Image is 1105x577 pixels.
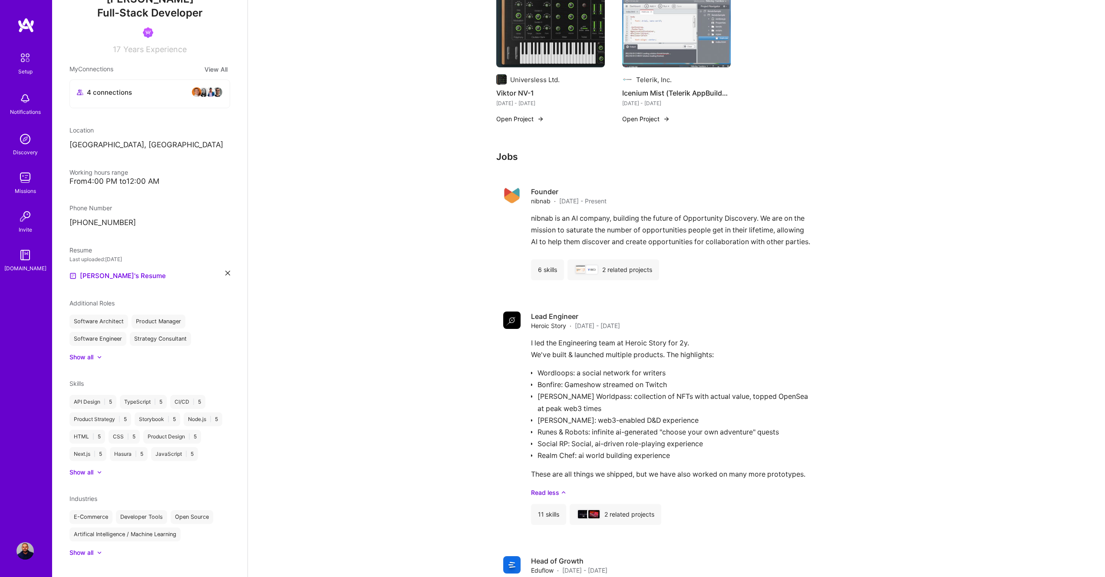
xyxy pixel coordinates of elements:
div: Product Strategy 5 [69,412,131,426]
div: Last uploaded: [DATE] [69,255,230,264]
span: My Connections [69,64,113,74]
div: Universless Ltd. [510,75,560,84]
img: teamwork [16,169,34,186]
span: Phone Number [69,204,112,212]
div: Hasura 5 [110,447,148,461]
img: setup [16,49,34,67]
div: Show all [69,353,93,361]
h4: Viktor NV-1 [496,87,605,99]
div: E-Commerce [69,510,112,524]
span: | [94,451,96,458]
i: icon Collaborator [77,89,83,96]
div: HTML 5 [69,430,105,444]
div: Missions [15,186,36,196]
span: Industries [69,495,97,502]
img: User Avatar [16,542,34,560]
a: Read less [531,488,850,497]
a: [PERSON_NAME]'s Resume [69,271,166,281]
div: CSS 5 [109,430,140,444]
div: JavaScript 5 [151,447,198,461]
div: Developer Tools [116,510,167,524]
span: | [193,398,195,405]
span: [DATE] - Present [559,196,607,206]
span: Eduflow [531,566,554,575]
div: Software Architect [69,315,128,328]
div: CI/CD 5 [170,395,205,409]
img: guide book [16,246,34,264]
div: Show all [69,468,93,477]
span: | [127,433,129,440]
span: Additional Roles [69,299,115,307]
div: 11 skills [531,504,566,525]
span: | [119,416,120,423]
div: Invite [19,225,32,234]
span: | [154,398,156,405]
img: avatar [212,87,223,97]
img: Resume [69,272,76,279]
div: TypeScript 5 [120,395,167,409]
span: [DATE] - [DATE] [562,566,607,575]
div: Product Design 5 [143,430,201,444]
img: avatar [198,87,209,97]
span: Working hours range [69,169,128,176]
img: Company logo [503,312,521,329]
div: Telerik, Inc. [636,75,672,84]
span: | [185,451,187,458]
div: Artifical Intelligence / Machine Learning [69,527,181,541]
p: [GEOGRAPHIC_DATA], [GEOGRAPHIC_DATA] [69,140,230,150]
i: icon ArrowUpSecondaryDark [561,488,566,497]
div: 2 related projects [567,259,659,280]
span: Resume [69,246,92,254]
img: Heroic Story [578,510,589,519]
img: nibnab [586,265,597,274]
span: | [188,433,190,440]
button: Open Project [622,114,670,123]
span: | [168,416,169,423]
img: nibnab [576,265,587,274]
h4: Head of Growth [531,556,607,566]
img: Been on Mission [143,27,153,38]
div: Show all [69,548,93,557]
div: Next.js 5 [69,447,106,461]
div: Discovery [13,148,38,157]
div: Strategy Consultant [130,332,191,346]
span: Full-Stack Developer [97,7,203,19]
span: Years Experience [123,45,187,54]
span: | [135,451,137,458]
span: · [554,196,556,206]
h4: Icenium Mist (Telerik AppBuilder) [622,87,731,99]
img: avatar [205,87,216,97]
div: Storybook 5 [135,412,180,426]
span: · [570,321,571,330]
div: Node.js 5 [184,412,222,426]
div: [DATE] - [DATE] [622,99,731,108]
div: Product Manager [132,315,185,328]
img: Company logo [503,556,521,574]
img: bell [16,90,34,107]
span: Skills [69,380,84,387]
span: [DATE] - [DATE] [575,321,620,330]
span: | [104,398,106,405]
span: | [210,416,211,423]
h4: Lead Engineer [531,312,620,321]
div: Location [69,126,230,135]
span: | [92,433,94,440]
img: Company logo [622,74,633,85]
img: Invite [16,208,34,225]
button: View All [202,64,230,74]
div: [DOMAIN_NAME] [4,264,46,273]
div: 6 skills [531,259,564,280]
img: Company logo [503,187,521,204]
span: · [557,566,559,575]
i: icon Close [225,271,230,275]
img: avatar [191,87,202,97]
span: nibnab [531,196,551,206]
div: Notifications [10,107,41,116]
h4: Founder [531,187,607,196]
span: 17 [113,45,121,54]
div: Software Engineer [69,332,126,346]
img: Heroic Story [588,510,600,519]
a: User Avatar [14,542,36,560]
img: arrow-right [663,116,670,123]
div: From 4:00 PM to 12:00 AM [69,177,230,186]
